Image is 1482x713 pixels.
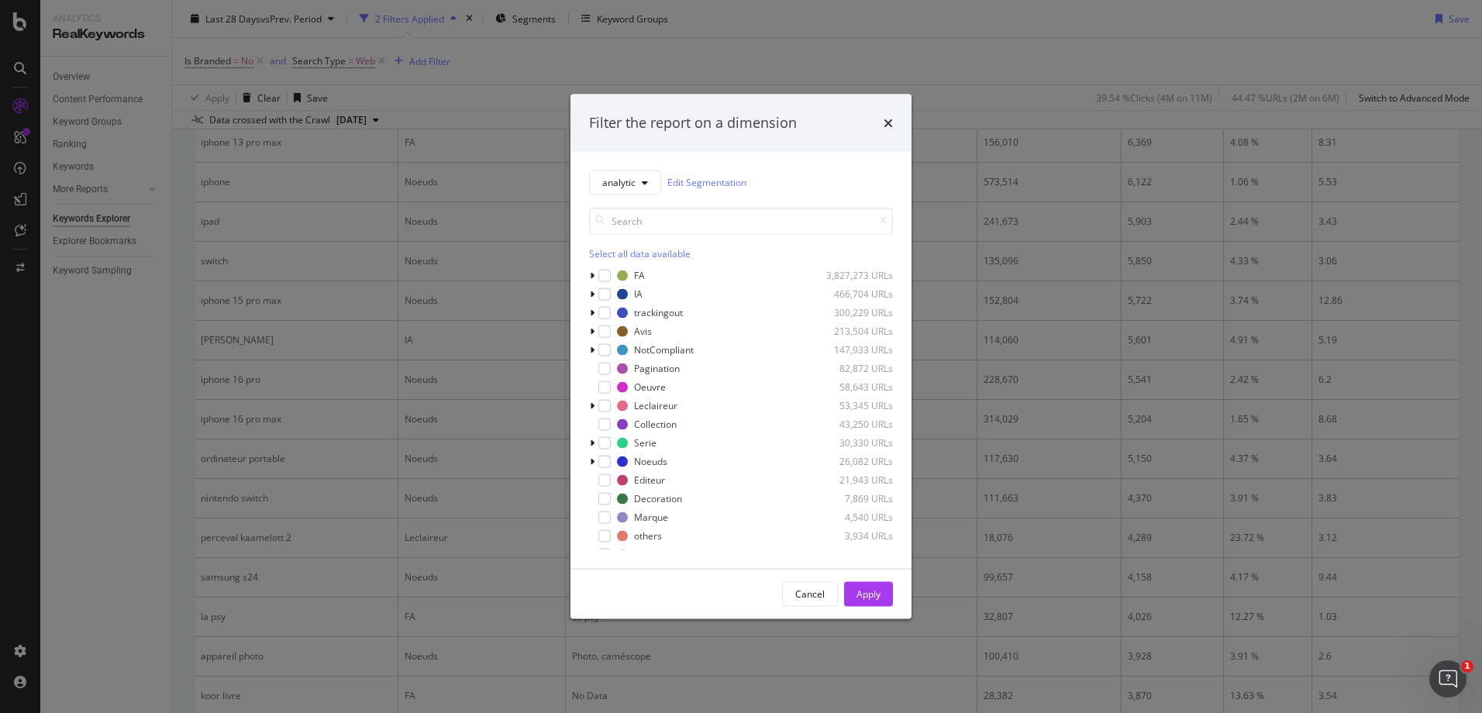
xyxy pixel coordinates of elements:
div: 466,704 URLs [817,288,893,301]
div: 26,082 URLs [817,455,893,468]
div: 3,934 URLs [817,529,893,542]
span: 1 [1461,660,1473,673]
div: 4,540 URLs [817,511,893,524]
div: Serie [634,436,657,449]
div: 3,827,273 URLs [817,269,893,282]
div: 7,869 URLs [817,492,893,505]
a: Edit Segmentation [667,174,746,191]
div: 43,250 URLs [817,418,893,431]
div: Apply [856,587,881,601]
button: analytic [589,170,661,195]
div: Avis [634,325,652,338]
div: Leclaireur [634,399,677,412]
button: Cancel [782,581,838,606]
div: times [884,113,893,133]
div: Marque [634,511,668,524]
span: analytic [602,176,636,189]
div: 147,933 URLs [817,343,893,356]
div: 300,229 URLs [817,306,893,319]
div: IA [634,288,643,301]
div: 30,330 URLs [817,436,893,449]
div: modal [570,95,912,619]
div: FA [634,269,645,282]
div: 82,872 URLs [817,362,893,375]
div: Pagination [634,362,680,375]
div: 53,345 URLs [817,399,893,412]
div: Noeuds [634,455,667,468]
div: Select all data available [589,246,893,260]
input: Search [589,207,893,234]
div: Cancel [795,587,825,601]
div: Annuaire [634,548,674,561]
div: NotCompliant [634,343,694,356]
div: 3,820 URLs [817,548,893,561]
iframe: Intercom live chat [1429,660,1466,697]
div: others [634,529,662,542]
div: Editeur [634,474,665,487]
button: Apply [844,581,893,606]
div: Filter the report on a dimension [589,113,797,133]
div: trackingout [634,306,683,319]
div: 213,504 URLs [817,325,893,338]
div: Collection [634,418,677,431]
div: Decoration [634,492,682,505]
div: 58,643 URLs [817,381,893,394]
div: 21,943 URLs [817,474,893,487]
div: Oeuvre [634,381,666,394]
